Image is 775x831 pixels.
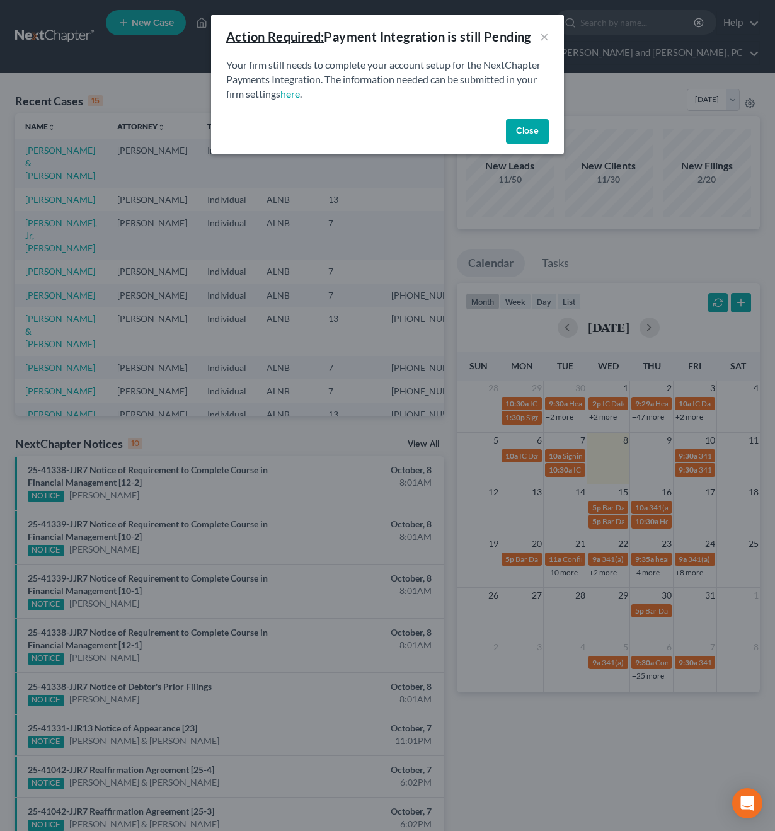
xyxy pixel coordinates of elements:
button: × [540,29,549,44]
button: Close [506,119,549,144]
div: Payment Integration is still Pending [226,28,531,45]
a: here [280,88,300,100]
p: Your firm still needs to complete your account setup for the NextChapter Payments Integration. Th... [226,58,549,101]
u: Action Required: [226,29,324,44]
div: Open Intercom Messenger [732,788,762,818]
